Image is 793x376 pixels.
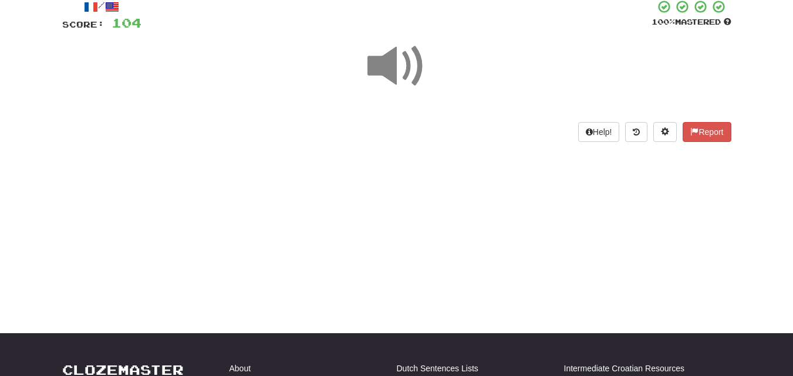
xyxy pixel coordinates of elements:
span: 100 % [652,17,675,26]
span: 104 [112,15,141,30]
a: About [230,363,251,374]
a: Intermediate Croatian Resources [564,363,684,374]
button: Help! [578,122,620,142]
button: Report [683,122,731,142]
div: Mastered [652,17,731,28]
button: Round history (alt+y) [625,122,647,142]
span: Score: [62,19,104,29]
a: Dutch Sentences Lists [397,363,478,374]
